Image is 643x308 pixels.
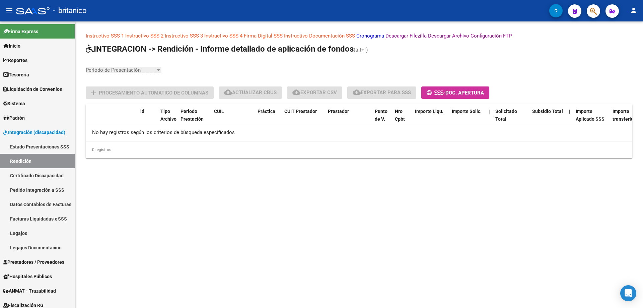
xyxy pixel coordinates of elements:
[353,89,411,96] span: Exportar para SSS
[421,86,489,99] button: -Doc. Apertura
[224,89,277,96] span: Actualizar CBUs
[569,109,570,114] span: |
[353,88,361,96] mat-icon: cloud_download
[3,28,38,35] span: Firma Express
[576,109,604,122] span: Importe Aplicado SSS
[292,88,300,96] mat-icon: cloud_download
[219,86,282,99] button: Actualizar CBUs
[282,104,325,134] datatable-header-cell: CUIT Prestador
[3,114,25,122] span: Padrón
[532,109,563,114] span: Subsidio Total
[489,109,490,114] span: |
[86,86,214,99] button: Procesamiento automatico de columnas
[140,109,144,114] span: id
[613,109,636,122] span: Importe transferido
[3,129,65,136] span: Integración (discapacidad)
[427,90,445,96] span: -
[3,42,20,50] span: Inicio
[449,104,486,134] datatable-header-cell: Importe Solic.
[287,86,342,99] button: Exportar CSV
[375,109,387,122] span: Punto de V.
[392,104,412,134] datatable-header-cell: Nro Cpbt
[486,104,493,134] datatable-header-cell: |
[3,273,52,280] span: Hospitales Públicos
[529,104,566,134] datatable-header-cell: Subsidio Total
[3,85,62,93] span: Liquidación de Convenios
[354,47,368,53] span: (alt+r)
[395,109,405,122] span: Nro Cpbt
[415,109,443,114] span: Importe Liqu.
[284,33,355,39] a: Instructivo Documentación SSS
[292,89,337,96] span: Exportar CSV
[620,285,636,301] div: Open Intercom Messenger
[452,109,482,114] span: Importe Solic.
[224,88,232,96] mat-icon: cloud_download
[86,44,354,54] span: INTEGRACION -> Rendición - Informe detallado de aplicación de fondos
[325,104,372,134] datatable-header-cell: Prestador
[211,104,255,134] datatable-header-cell: CUIL
[160,109,176,122] span: Tipo Archivo
[3,287,56,295] span: ANMAT - Trazabilidad
[566,104,573,134] datatable-header-cell: |
[356,33,384,39] a: Cronograma
[244,33,283,39] a: Firma Digital SSS
[284,109,317,114] span: CUIT Prestador
[86,32,632,40] p: - - - - - - - -
[347,86,416,99] button: Exportar para SSS
[204,33,242,39] a: Instructivo SSS 4
[412,104,449,134] datatable-header-cell: Importe Liqu.
[3,71,29,78] span: Tesorería
[214,109,224,114] span: CUIL
[495,109,517,122] span: Solicitado Total
[493,104,529,134] datatable-header-cell: Solicitado Total
[178,104,211,134] datatable-header-cell: Periodo Prestación
[86,67,155,73] span: Periodo de Presentación
[428,33,512,39] a: Descargar Archivo Configuración FTP
[86,124,632,141] div: No hay registros según los criterios de búsqueda especificados
[99,90,208,96] span: Procesamiento automatico de columnas
[445,90,484,96] span: Doc. Apertura
[125,33,163,39] a: Instructivo SSS 2
[3,258,64,266] span: Prestadores / Proveedores
[165,33,203,39] a: Instructivo SSS 3
[5,6,13,14] mat-icon: menu
[3,100,25,107] span: Sistema
[89,89,97,97] mat-icon: add
[573,104,610,134] datatable-header-cell: Importe Aplicado SSS
[86,141,632,158] div: 0 registros
[158,104,178,134] datatable-header-cell: Tipo Archivo
[385,33,427,39] a: Descargar Filezilla
[53,3,87,18] span: - britanico
[372,104,392,134] datatable-header-cell: Punto de V.
[630,6,638,14] mat-icon: person
[258,109,275,114] span: Práctica
[3,57,27,64] span: Reportes
[86,33,124,39] a: Instructivo SSS 1
[138,104,158,134] datatable-header-cell: id
[181,109,204,122] span: Periodo Prestación
[328,109,349,114] span: Prestador
[255,104,282,134] datatable-header-cell: Práctica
